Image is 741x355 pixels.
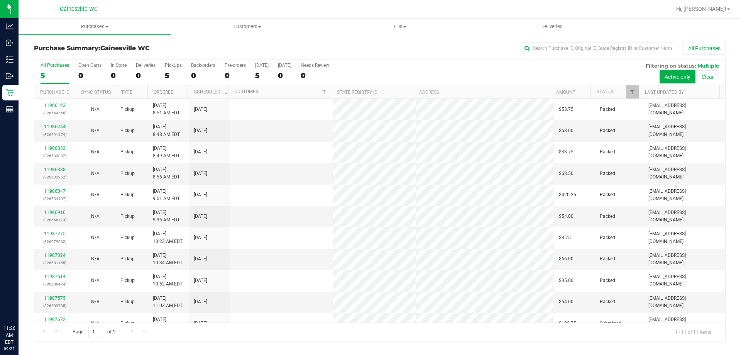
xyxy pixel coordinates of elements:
[194,170,207,177] span: [DATE]
[120,213,135,220] span: Pickup
[153,273,183,288] span: [DATE] 10:52 AM EDT
[120,127,135,134] span: Pickup
[600,234,615,241] span: Packed
[556,90,575,95] a: Amount
[39,195,70,202] p: (326634107)
[337,90,377,95] a: State Registry ID
[301,71,329,80] div: 0
[559,148,574,156] span: $33.75
[91,192,100,197] span: Not Applicable
[559,170,574,177] span: $68.50
[255,71,269,80] div: 5
[44,103,66,108] a: 11986123
[626,85,639,99] a: Filter
[648,123,721,138] span: [EMAIL_ADDRESS][DOMAIN_NAME]
[39,173,70,181] p: (326632952)
[6,105,14,113] inline-svg: Reports
[39,131,70,138] p: (326591174)
[278,63,291,68] div: [DATE]
[121,90,132,95] a: Type
[194,320,207,327] span: [DATE]
[165,71,182,80] div: 5
[648,188,721,202] span: [EMAIL_ADDRESS][DOMAIN_NAME]
[136,63,156,68] div: Deliveries
[648,145,721,160] span: [EMAIL_ADDRESS][DOMAIN_NAME]
[120,191,135,199] span: Pickup
[39,259,70,267] p: (326681165)
[44,317,66,322] a: 11987672
[318,85,331,99] a: Filter
[225,71,246,80] div: 0
[194,213,207,220] span: [DATE]
[91,320,100,327] button: N/A
[41,71,69,80] div: 5
[697,70,719,83] button: Clear
[44,231,66,236] a: 11987275
[153,230,183,245] span: [DATE] 10:23 AM EDT
[194,127,207,134] span: [DATE]
[100,44,150,52] span: Gainesville WC
[91,171,100,176] span: Not Applicable
[136,71,156,80] div: 0
[165,63,182,68] div: PickUps
[600,320,621,327] span: Submitted
[531,23,573,30] span: Deliveries
[648,209,721,224] span: [EMAIL_ADDRESS][DOMAIN_NAME]
[301,63,329,68] div: Needs Review
[3,325,15,346] p: 11:26 AM EDT
[91,148,100,156] button: N/A
[171,23,323,30] span: Customers
[153,209,180,224] span: [DATE] 9:36 AM EDT
[6,56,14,63] inline-svg: Inventory
[153,252,183,267] span: [DATE] 10:34 AM EDT
[34,45,264,52] h3: Purchase Summary:
[40,90,69,95] a: Purchase ID
[278,71,291,80] div: 0
[39,152,70,160] p: (326633092)
[91,278,100,283] span: Not Applicable
[6,22,14,30] inline-svg: Analytics
[44,189,66,194] a: 11986347
[44,274,66,279] a: 11987514
[600,170,615,177] span: Packed
[559,213,574,220] span: $54.00
[559,298,574,306] span: $54.00
[559,255,574,263] span: $66.00
[600,148,615,156] span: Packed
[44,253,66,258] a: 11987324
[646,63,696,69] span: Filtering on status:
[559,234,571,241] span: $8.75
[153,123,180,138] span: [DATE] 8:48 AM EDT
[648,295,721,309] span: [EMAIL_ADDRESS][DOMAIN_NAME]
[8,293,31,316] iframe: Resource center
[559,191,576,199] span: $420.25
[648,230,721,245] span: [EMAIL_ADDRESS][DOMAIN_NAME]
[600,277,615,284] span: Packed
[645,90,684,95] a: Last Updated By
[669,326,717,338] span: 1 - 11 of 11 items
[81,90,111,95] a: Sync Status
[44,296,66,301] a: 11987575
[476,19,628,35] a: Deliveries
[91,234,100,241] button: N/A
[91,213,100,220] button: N/A
[19,23,171,30] span: Purchases
[648,316,721,331] span: [EMAIL_ADDRESS][DOMAIN_NAME]
[120,234,135,241] span: Pickup
[111,71,127,80] div: 0
[153,295,183,309] span: [DATE] 11:03 AM EDT
[91,128,100,133] span: Not Applicable
[648,273,721,288] span: [EMAIL_ADDRESS][DOMAIN_NAME]
[120,148,135,156] span: Pickup
[153,166,180,181] span: [DATE] 8:56 AM EDT
[44,124,66,129] a: 11986244
[225,63,246,68] div: Pre-orders
[41,63,69,68] div: All Purchases
[120,298,135,306] span: Pickup
[91,106,100,113] button: N/A
[91,321,100,326] span: Not Applicable
[91,235,100,240] span: Not Applicable
[111,63,127,68] div: In Store
[600,127,615,134] span: Packed
[3,346,15,352] p: 09/22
